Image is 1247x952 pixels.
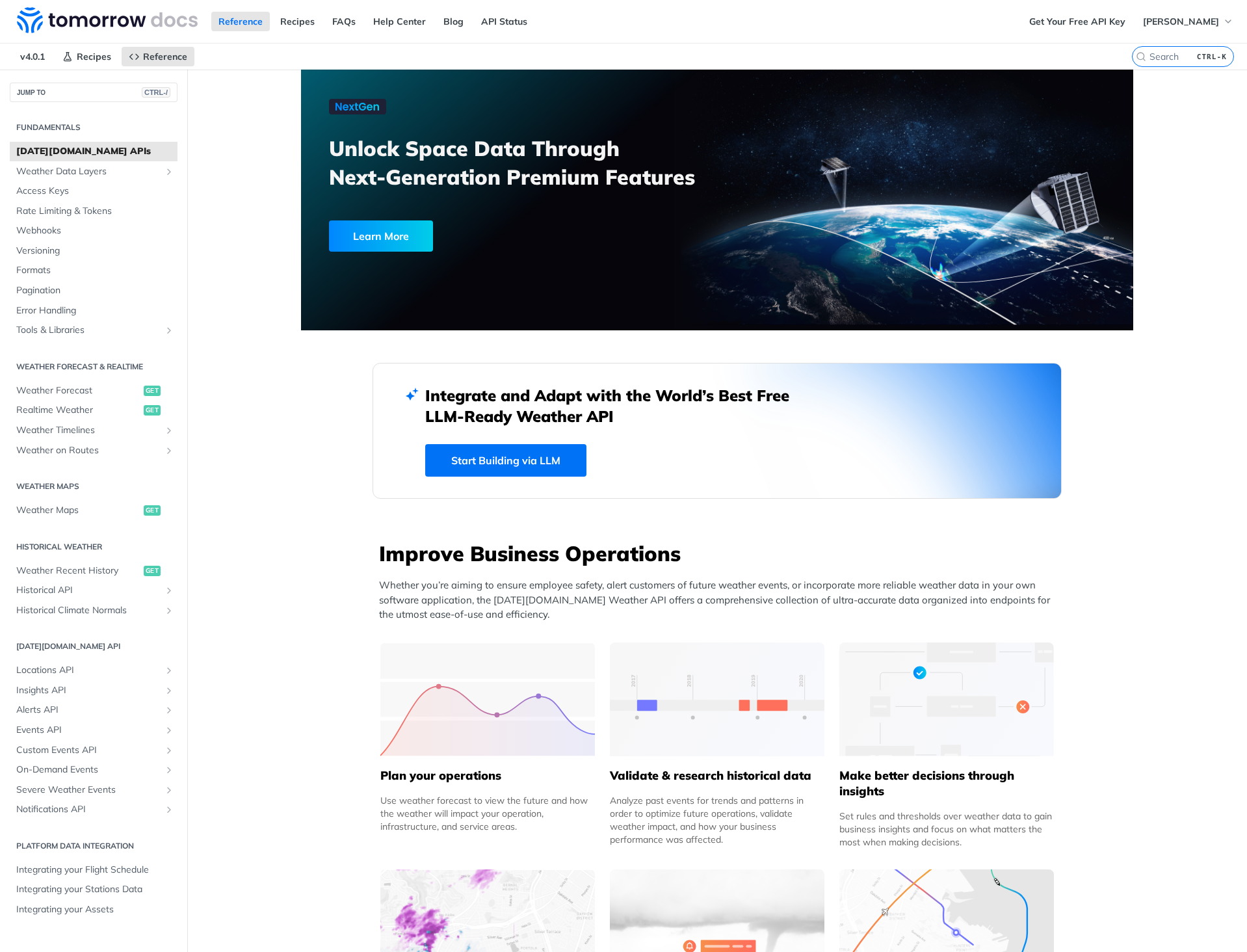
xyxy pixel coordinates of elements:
span: [PERSON_NAME] [1143,16,1219,27]
a: Notifications APIShow subpages for Notifications API [10,800,177,819]
span: Access Keys [16,185,174,198]
span: Tools & Libraries [16,324,161,337]
div: Analyze past events for trends and patterns in order to optimize future operations, validate weat... [610,794,824,846]
span: Weather Timelines [16,424,161,437]
a: Get Your Free API Key [1022,12,1133,31]
span: Recipes [77,51,111,62]
a: Formats [10,261,177,280]
span: On-Demand Events [16,763,161,776]
h2: Weather Forecast & realtime [10,361,177,373]
span: Historical Climate Normals [16,604,161,617]
a: Recipes [55,47,118,66]
button: Show subpages for Weather Data Layers [164,166,174,177]
a: Rate Limiting & Tokens [10,202,177,221]
span: Weather Data Layers [16,165,161,178]
a: Versioning [10,241,177,261]
span: Versioning [16,245,174,258]
a: Weather Mapsget [10,501,177,520]
img: 13d7ca0-group-496-2.svg [610,642,824,756]
button: Show subpages for Severe Weather Events [164,785,174,795]
span: Pagination [16,284,174,297]
h3: Improve Business Operations [379,539,1062,568]
h2: Historical Weather [10,541,177,553]
a: Events APIShow subpages for Events API [10,721,177,740]
a: Reference [122,47,194,66]
span: get [144,386,161,396]
a: Recipes [273,12,322,31]
button: [PERSON_NAME] [1136,12,1240,31]
img: Tomorrow.io Weather API Docs [17,7,198,33]
a: Learn More [329,220,651,252]
button: Show subpages for Historical Climate Normals [164,605,174,616]
span: Webhooks [16,224,174,237]
a: Reference [211,12,270,31]
a: Error Handling [10,301,177,321]
a: Alerts APIShow subpages for Alerts API [10,700,177,720]
div: Use weather forecast to view the future and how the weather will impact your operation, infrastru... [380,794,595,833]
span: Alerts API [16,704,161,717]
a: Webhooks [10,221,177,241]
span: get [144,505,161,516]
span: Rate Limiting & Tokens [16,205,174,218]
a: Custom Events APIShow subpages for Custom Events API [10,741,177,760]
h2: Weather Maps [10,481,177,492]
a: Weather Data LayersShow subpages for Weather Data Layers [10,162,177,181]
span: Severe Weather Events [16,784,161,797]
a: Blog [436,12,471,31]
kbd: CTRL-K [1194,50,1230,63]
button: JUMP TOCTRL-/ [10,83,177,102]
span: Custom Events API [16,744,161,757]
span: Integrating your Stations Data [16,883,174,896]
button: Show subpages for Weather Timelines [164,425,174,436]
h2: Platform DATA integration [10,840,177,852]
a: Pagination [10,281,177,300]
a: Historical Climate NormalsShow subpages for Historical Climate Normals [10,601,177,620]
button: Show subpages for Locations API [164,665,174,676]
a: Weather TimelinesShow subpages for Weather Timelines [10,421,177,440]
a: Integrating your Assets [10,900,177,919]
button: Show subpages for Weather on Routes [164,445,174,456]
button: Show subpages for Events API [164,725,174,735]
h2: [DATE][DOMAIN_NAME] API [10,641,177,652]
h5: Make better decisions through insights [839,768,1054,799]
span: Reference [143,51,187,62]
a: Locations APIShow subpages for Locations API [10,661,177,680]
span: CTRL-/ [142,87,170,98]
button: Show subpages for On-Demand Events [164,765,174,775]
button: Show subpages for Custom Events API [164,745,174,756]
a: Weather on RoutesShow subpages for Weather on Routes [10,441,177,460]
img: a22d113-group-496-32x.svg [839,642,1054,756]
h5: Validate & research historical data [610,768,824,784]
a: Severe Weather EventsShow subpages for Severe Weather Events [10,780,177,800]
span: Realtime Weather [16,404,140,417]
div: Set rules and thresholds over weather data to gain business insights and focus on what matters th... [839,810,1054,849]
span: get [144,405,161,416]
a: Tools & LibrariesShow subpages for Tools & Libraries [10,321,177,340]
span: Notifications API [16,803,161,816]
a: Integrating your Flight Schedule [10,860,177,880]
span: get [144,566,161,576]
span: Events API [16,724,161,737]
a: Insights APIShow subpages for Insights API [10,681,177,700]
button: Show subpages for Tools & Libraries [164,325,174,336]
span: Insights API [16,684,161,697]
h5: Plan your operations [380,768,595,784]
a: Realtime Weatherget [10,401,177,420]
span: Weather Forecast [16,384,140,397]
span: Integrating your Assets [16,903,174,916]
a: API Status [474,12,534,31]
span: Weather Maps [16,504,140,517]
a: Start Building via LLM [425,444,586,477]
a: On-Demand EventsShow subpages for On-Demand Events [10,760,177,780]
a: Help Center [366,12,433,31]
button: Show subpages for Notifications API [164,804,174,815]
span: Error Handling [16,304,174,317]
h2: Fundamentals [10,122,177,133]
a: Access Keys [10,181,177,201]
span: Historical API [16,584,161,597]
svg: Search [1136,51,1146,62]
span: Integrating your Flight Schedule [16,864,174,877]
span: [DATE][DOMAIN_NAME] APIs [16,145,174,158]
div: Learn More [329,220,433,252]
a: Historical APIShow subpages for Historical API [10,581,177,600]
